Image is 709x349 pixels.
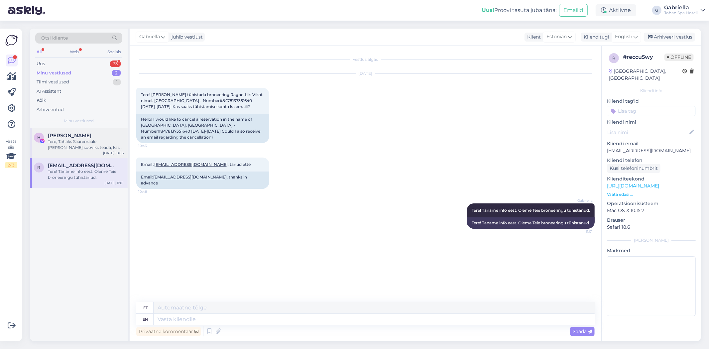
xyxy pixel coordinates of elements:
[652,6,661,15] div: G
[607,164,660,173] div: Küsi telefoninumbrit
[139,33,160,41] span: Gabriella
[664,5,705,16] a: GabriellaJohan Spa Hotell
[136,114,269,143] div: Hello! I would like to cancel a reservation in the name of [GEOGRAPHIC_DATA]. [GEOGRAPHIC_DATA] -...
[607,98,696,105] p: Kliendi tag'id
[110,60,121,67] div: 33
[138,143,163,148] span: 10:43
[607,106,696,116] input: Lisa tag
[37,79,69,85] div: Tiimi vestlused
[472,208,590,213] span: Tere! Täname info eest. Oleme Teie broneeringu tühistanud.
[48,163,117,169] span: ragneliis.vikat@gmail.com
[525,34,541,41] div: Klient
[613,56,616,60] span: r
[138,189,163,194] span: 10:48
[136,327,201,336] div: Privaatne kommentaar
[37,60,45,67] div: Uus
[607,247,696,254] p: Märkmed
[38,165,41,170] span: r
[607,183,659,189] a: [URL][DOMAIN_NAME]
[154,162,228,167] a: [EMAIL_ADDRESS][DOMAIN_NAME]
[48,169,124,180] div: Tere! Täname info eest. Oleme Teie broneeringu tühistanud.
[607,119,696,126] p: Kliendi nimi
[607,237,696,243] div: [PERSON_NAME]
[559,4,588,17] button: Emailid
[64,118,94,124] span: Minu vestlused
[37,135,41,140] span: H
[482,6,556,14] div: Proovi tasuta juba täna:
[664,5,698,10] div: Gabriella
[607,88,696,94] div: Kliendi info
[143,314,148,325] div: en
[41,35,68,42] span: Otsi kliente
[607,140,696,147] p: Kliendi email
[37,70,71,76] div: Minu vestlused
[546,33,567,41] span: Estonian
[143,302,148,313] div: et
[607,157,696,164] p: Kliendi telefon
[35,48,43,56] div: All
[607,224,696,231] p: Safari 18.6
[596,4,636,16] div: Aktiivne
[5,162,17,168] div: 2 / 3
[106,48,122,56] div: Socials
[644,33,695,42] div: Arhiveeri vestlus
[5,34,18,47] img: Askly Logo
[48,139,124,151] div: Tere, Tahaks Saaremaale [PERSON_NAME] sooviks teada, kas spa hinnad on [PERSON_NAME] koolivaheajal?
[136,57,595,62] div: Vestlus algas
[623,53,664,61] div: # reccu5wy
[573,328,592,334] span: Saada
[615,33,632,41] span: English
[607,217,696,224] p: Brauser
[607,129,688,136] input: Lisa nimi
[467,217,595,229] div: Tere! Täname info eest. Oleme Teie broneeringu tühistanud.
[153,174,227,179] a: [EMAIL_ADDRESS][DOMAIN_NAME]
[37,106,64,113] div: Arhiveeritud
[607,175,696,182] p: Klienditeekond
[568,198,593,203] span: Gabriella
[607,200,696,207] p: Operatsioonisüsteem
[664,54,694,61] span: Offline
[482,7,494,13] b: Uus!
[581,34,609,41] div: Klienditugi
[568,229,593,234] span: 11:01
[136,70,595,76] div: [DATE]
[607,207,696,214] p: Mac OS X 10.15.7
[607,147,696,154] p: [EMAIL_ADDRESS][DOMAIN_NAME]
[169,34,203,41] div: juhib vestlust
[141,92,264,109] span: Tere! [PERSON_NAME] tühistada broneering Ragne-Liis Vikat nimel. [GEOGRAPHIC_DATA] - Number#84781...
[48,133,91,139] span: Helve Järve
[609,68,682,82] div: [GEOGRAPHIC_DATA], [GEOGRAPHIC_DATA]
[112,70,121,76] div: 2
[37,88,61,95] div: AI Assistent
[69,48,80,56] div: Web
[136,172,269,189] div: Email: , thanks in advance
[113,79,121,85] div: 1
[37,97,46,104] div: Kõik
[103,151,124,156] div: [DATE] 18:06
[104,180,124,185] div: [DATE] 11:01
[141,162,251,167] span: Email : , tänud ette
[607,191,696,197] p: Vaata edasi ...
[664,10,698,16] div: Johan Spa Hotell
[5,138,17,168] div: Vaata siia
